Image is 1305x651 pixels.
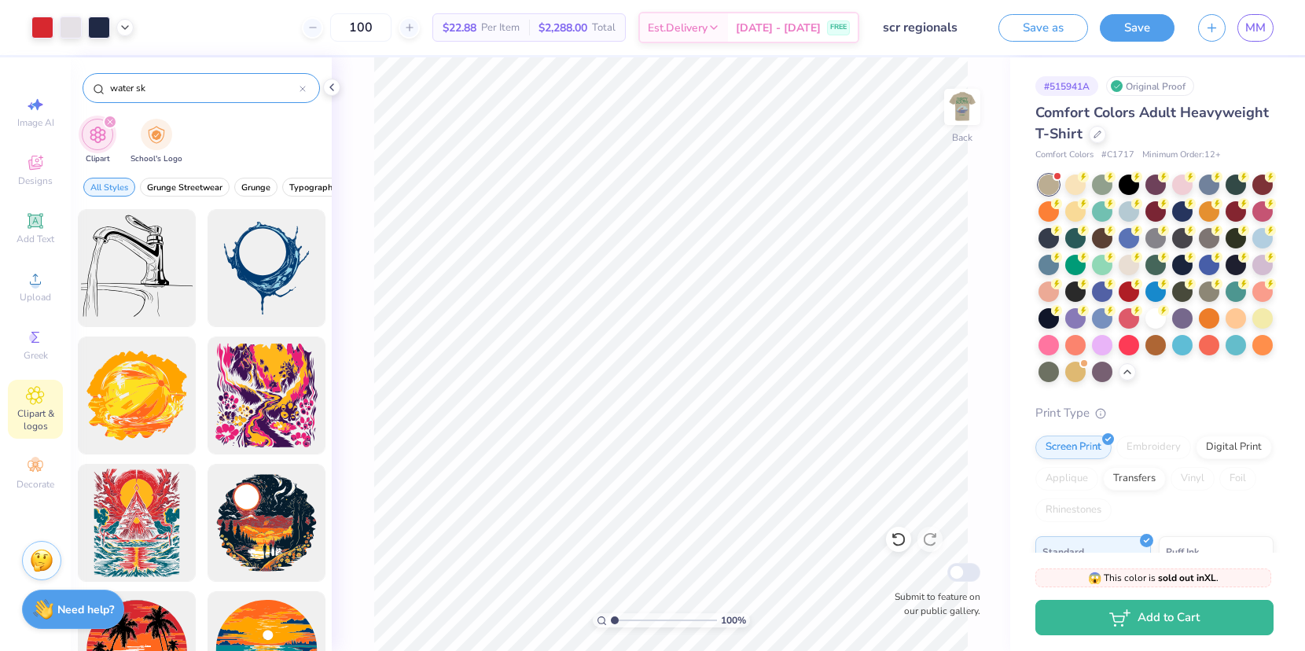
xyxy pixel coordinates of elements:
span: Upload [20,291,51,303]
div: # 515941A [1035,76,1098,96]
span: Standard [1042,543,1084,560]
span: All Styles [90,182,128,193]
button: Add to Cart [1035,600,1274,635]
span: School's Logo [130,153,182,165]
button: filter button [130,119,182,165]
img: Clipart Image [89,126,107,144]
span: Image AI [17,116,54,129]
label: Submit to feature on our public gallery. [886,590,980,618]
span: Designs [18,175,53,187]
div: Original Proof [1106,76,1194,96]
button: filter button [282,178,344,197]
span: Add Text [17,233,54,245]
button: filter button [140,178,230,197]
span: Typography [289,182,337,193]
input: Untitled Design [871,12,987,43]
div: Digital Print [1196,436,1272,459]
div: Print Type [1035,404,1274,422]
span: Total [592,20,616,36]
div: filter for Clipart [82,119,113,165]
a: MM [1237,14,1274,42]
span: Per Item [481,20,520,36]
span: Grunge [241,182,270,193]
div: Rhinestones [1035,498,1112,522]
img: School's Logo Image [148,126,165,144]
span: Comfort Colors [1035,149,1094,162]
span: Grunge Streetwear [147,182,222,193]
button: filter button [234,178,278,197]
button: filter button [83,178,135,197]
div: Back [952,131,972,145]
span: Clipart [86,153,110,165]
div: filter for School's Logo [130,119,182,165]
span: 100 % [721,613,746,627]
div: Foil [1219,467,1256,491]
div: Vinyl [1171,467,1215,491]
span: FREE [830,22,847,33]
img: Back [947,91,978,123]
span: [DATE] - [DATE] [736,20,821,36]
button: Save as [998,14,1088,42]
input: – – [330,13,391,42]
span: Est. Delivery [648,20,708,36]
span: Decorate [17,478,54,491]
div: Embroidery [1116,436,1191,459]
strong: sold out in XL [1158,572,1216,584]
div: Screen Print [1035,436,1112,459]
strong: Need help? [57,602,114,617]
input: Try "Stars" [108,80,300,96]
div: Transfers [1103,467,1166,491]
span: Puff Ink [1166,543,1199,560]
span: $2,288.00 [539,20,587,36]
div: Applique [1035,467,1098,491]
span: 😱 [1088,571,1101,586]
span: # C1717 [1101,149,1134,162]
span: MM [1245,19,1266,37]
span: $22.88 [443,20,476,36]
span: This color is . [1088,571,1219,585]
button: Save [1100,14,1174,42]
span: Comfort Colors Adult Heavyweight T-Shirt [1035,103,1269,143]
span: Minimum Order: 12 + [1142,149,1221,162]
span: Greek [24,349,48,362]
button: filter button [82,119,113,165]
span: Clipart & logos [8,407,63,432]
